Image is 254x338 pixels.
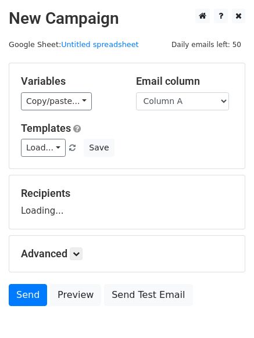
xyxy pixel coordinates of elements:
h2: New Campaign [9,9,245,28]
a: Daily emails left: 50 [167,40,245,49]
h5: Recipients [21,187,233,200]
a: Send Test Email [104,284,192,306]
a: Preview [50,284,101,306]
div: Loading... [21,187,233,217]
a: Copy/paste... [21,92,92,110]
h5: Variables [21,75,119,88]
a: Templates [21,122,71,134]
a: Untitled spreadsheet [61,40,138,49]
span: Daily emails left: 50 [167,38,245,51]
h5: Email column [136,75,234,88]
small: Google Sheet: [9,40,139,49]
a: Load... [21,139,66,157]
h5: Advanced [21,247,233,260]
button: Save [84,139,114,157]
a: Send [9,284,47,306]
